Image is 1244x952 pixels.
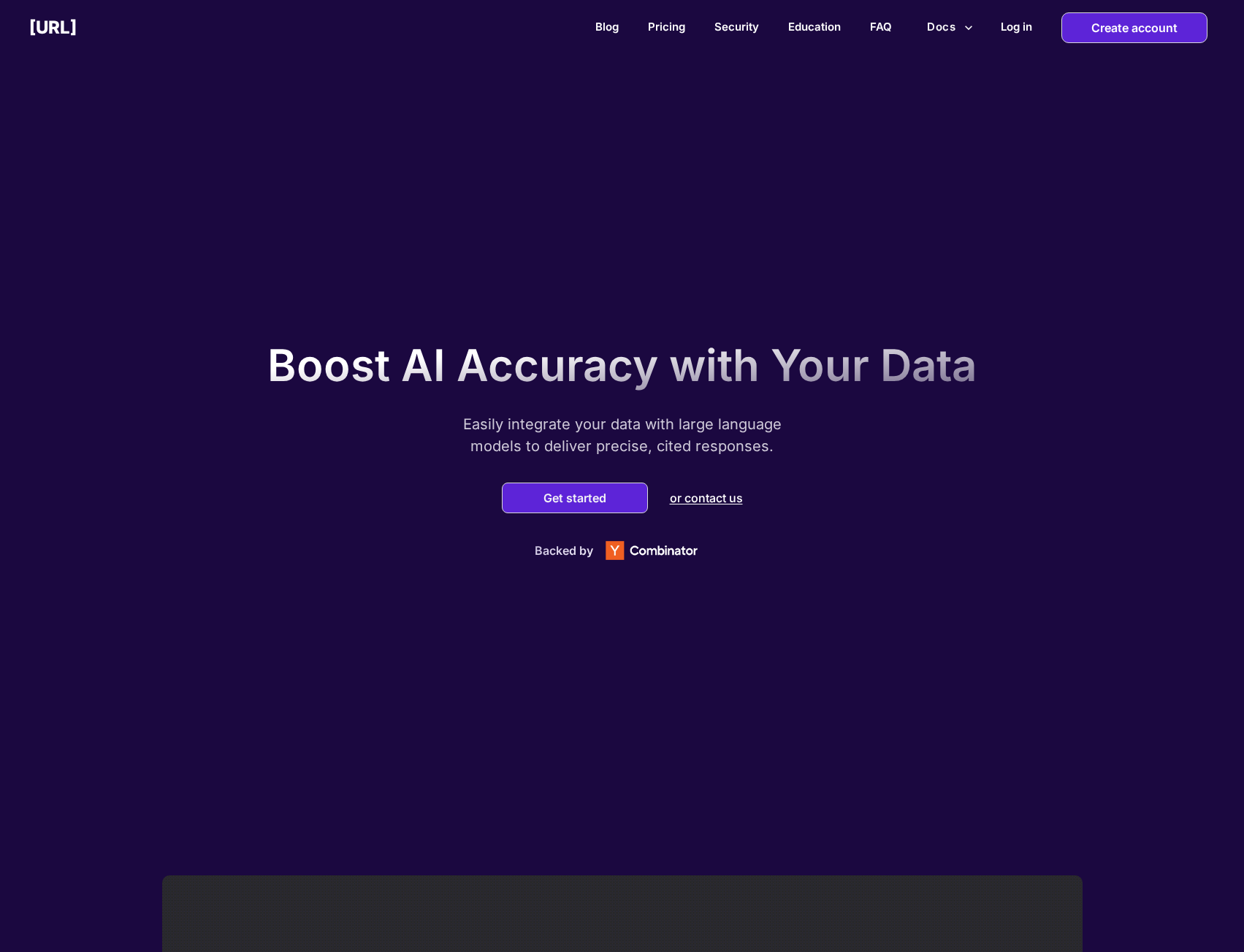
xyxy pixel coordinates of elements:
[539,491,611,505] button: Get started
[1091,13,1178,42] p: Create account
[670,491,743,505] p: or contact us
[267,339,977,391] p: Boost AI Accuracy with Your Data
[921,13,979,41] button: more
[714,20,759,34] a: Security
[440,413,805,457] p: Easily integrate your data with large language models to deliver precise, cited responses.
[870,20,892,34] a: FAQ
[595,20,619,34] a: Blog
[648,20,685,34] a: Pricing
[1001,20,1032,34] h2: Log in
[29,17,77,38] h2: [URL]
[593,533,710,568] img: Y Combinator logo
[788,20,841,34] a: Education
[535,543,593,558] p: Backed by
